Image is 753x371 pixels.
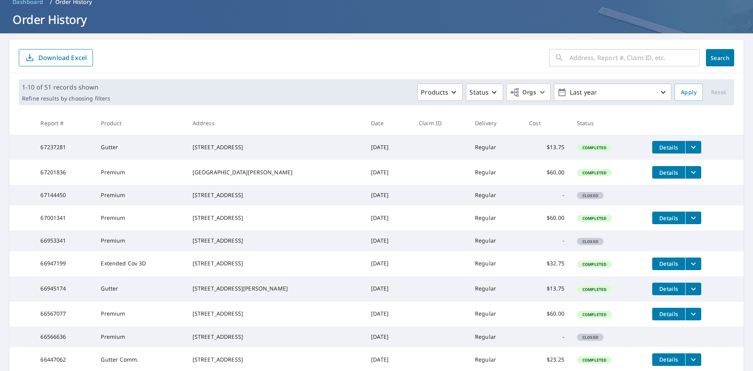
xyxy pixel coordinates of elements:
span: Completed [578,312,611,317]
p: Refine results by choosing filters [22,95,110,102]
span: Completed [578,287,611,292]
p: Status [469,88,489,97]
td: Premium [95,230,186,251]
td: 66953341 [34,230,95,251]
td: [DATE] [365,276,413,302]
button: Last year [554,84,671,101]
td: Extended Cov 3D [95,251,186,276]
td: $60.00 [523,205,571,230]
td: - [523,185,571,205]
button: detailsBtn-66447062 [652,353,685,366]
span: Apply [681,88,697,97]
td: Regular [469,135,523,160]
td: [DATE] [365,185,413,205]
p: 1-10 of 51 records shown [22,82,110,92]
td: Regular [469,205,523,230]
td: 66566636 [34,327,95,347]
span: Details [657,260,680,267]
td: 67001341 [34,205,95,230]
button: detailsBtn-66947199 [652,258,685,270]
div: [STREET_ADDRESS] [193,260,359,267]
span: Search [712,54,728,62]
h1: Order History [9,11,744,27]
div: [STREET_ADDRESS][PERSON_NAME] [193,285,359,292]
p: Download Excel [38,53,87,62]
td: 67201836 [34,160,95,185]
button: filesDropdownBtn-67237281 [685,141,701,154]
td: Premium [95,327,186,347]
div: [STREET_ADDRESS] [193,191,359,199]
button: Status [466,84,503,101]
td: [DATE] [365,251,413,276]
td: - [523,327,571,347]
button: detailsBtn-67237281 [652,141,685,154]
span: Closed [578,239,603,244]
td: Premium [95,160,186,185]
button: filesDropdownBtn-66567077 [685,308,701,320]
span: Closed [578,334,603,340]
button: filesDropdownBtn-66945174 [685,283,701,295]
td: 66567077 [34,302,95,327]
button: Apply [675,84,703,101]
th: Address [186,111,365,135]
td: [DATE] [365,160,413,185]
td: - [523,230,571,251]
button: detailsBtn-67001341 [652,212,685,224]
td: Regular [469,251,523,276]
span: Details [657,144,680,151]
td: Regular [469,302,523,327]
span: Completed [578,261,611,267]
td: Premium [95,185,186,205]
button: detailsBtn-66945174 [652,283,685,295]
td: [DATE] [365,135,413,160]
p: Last year [567,86,658,99]
td: Regular [469,276,523,302]
td: 66947199 [34,251,95,276]
th: Delivery [469,111,523,135]
span: Details [657,169,680,176]
button: Download Excel [19,49,93,66]
span: Orgs [510,88,536,97]
td: Regular [469,160,523,185]
td: Premium [95,205,186,230]
td: 67237281 [34,135,95,160]
span: Closed [578,193,603,198]
span: Completed [578,357,611,363]
div: [STREET_ADDRESS] [193,333,359,341]
th: Date [365,111,413,135]
td: [DATE] [365,302,413,327]
div: [STREET_ADDRESS] [193,356,359,364]
button: filesDropdownBtn-67201836 [685,166,701,179]
td: Regular [469,185,523,205]
th: Cost [523,111,571,135]
td: 67144450 [34,185,95,205]
td: 66945174 [34,276,95,302]
button: filesDropdownBtn-66447062 [685,353,701,366]
td: Gutter [95,135,186,160]
th: Product [95,111,186,135]
td: Premium [95,302,186,327]
th: Status [571,111,646,135]
td: [DATE] [365,230,413,251]
td: [DATE] [365,327,413,347]
button: Products [417,84,463,101]
div: [STREET_ADDRESS] [193,214,359,222]
div: [STREET_ADDRESS] [193,310,359,318]
div: [STREET_ADDRESS] [193,237,359,245]
button: filesDropdownBtn-66947199 [685,258,701,270]
th: Claim ID [413,111,469,135]
td: $60.00 [523,302,571,327]
td: $13.75 [523,276,571,302]
button: Orgs [506,84,551,101]
button: detailsBtn-67201836 [652,166,685,179]
td: [DATE] [365,205,413,230]
button: detailsBtn-66567077 [652,308,685,320]
th: Report # [34,111,95,135]
span: Details [657,285,680,292]
td: $60.00 [523,160,571,185]
button: Search [706,49,734,66]
td: $32.75 [523,251,571,276]
td: Regular [469,230,523,251]
p: Products [421,88,448,97]
span: Completed [578,216,611,221]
